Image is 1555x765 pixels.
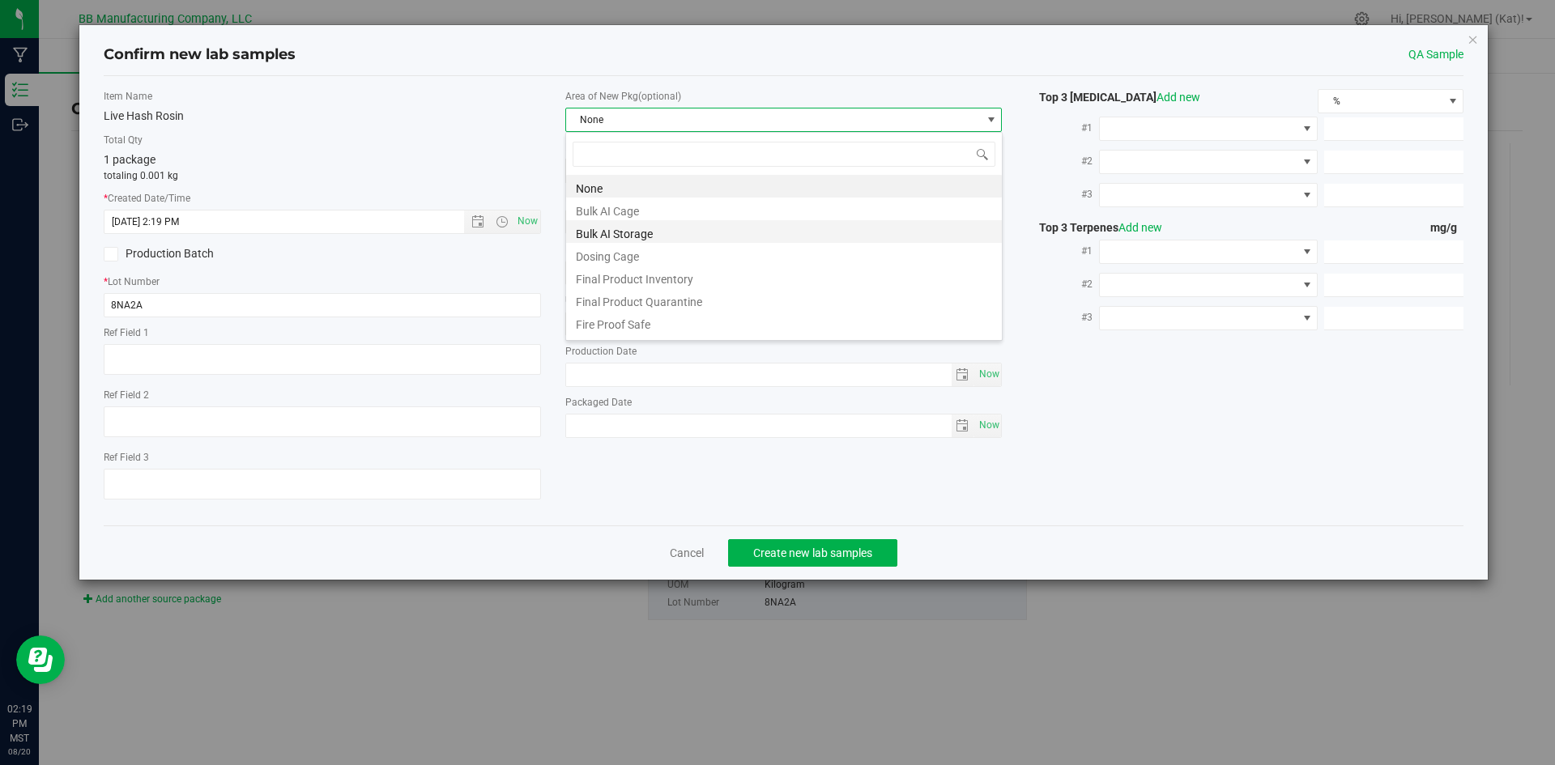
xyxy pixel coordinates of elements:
[1099,273,1318,297] span: NO DATA FOUND
[1118,221,1162,234] a: Add new
[104,245,310,262] label: Production Batch
[1026,180,1099,209] label: #3
[1099,306,1318,330] span: NO DATA FOUND
[975,414,1003,437] span: Set Current date
[1026,221,1162,234] span: Top 3 Terpenes
[1026,270,1099,299] label: #2
[670,545,704,561] a: Cancel
[104,388,541,402] label: Ref Field 2
[104,153,155,166] span: 1 package
[104,108,541,125] div: Live Hash Rosin
[952,414,975,437] span: select
[1099,240,1318,264] span: NO DATA FOUND
[1157,91,1200,104] a: Add new
[974,363,1001,386] span: select
[104,89,541,104] label: Item Name
[1026,147,1099,176] label: #2
[565,395,1003,410] label: Packaged Date
[728,539,897,567] button: Create new lab samples
[104,45,296,66] h4: Confirm new lab samples
[104,133,541,147] label: Total Qty
[1408,46,1463,63] span: QA Sample
[975,363,1003,386] span: Set Current date
[464,215,492,228] span: Open the date view
[16,635,65,684] iframe: Resource center
[1026,91,1200,104] span: Top 3 [MEDICAL_DATA]
[104,168,541,183] p: totaling 0.001 kg
[104,450,541,465] label: Ref Field 3
[566,108,982,131] span: None
[1026,236,1099,266] label: #1
[513,210,541,233] span: Set Current date
[104,325,541,340] label: Ref Field 1
[974,414,1001,437] span: select
[565,344,1003,359] label: Production Date
[1319,90,1442,113] span: %
[104,274,541,289] label: Lot Number
[1026,303,1099,332] label: #3
[1026,113,1099,142] label: #1
[952,363,975,386] span: select
[488,215,515,228] span: Open the time view
[104,191,541,206] label: Created Date/Time
[565,89,1003,104] label: Area of New Pkg
[1430,221,1463,234] span: mg/g
[638,91,681,102] span: (optional)
[753,546,872,559] span: Create new lab samples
